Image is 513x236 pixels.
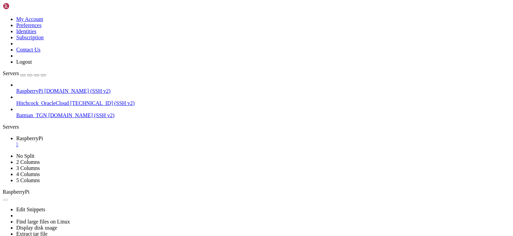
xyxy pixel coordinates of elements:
[16,177,40,183] a: 5 Columns
[16,112,47,118] span: Batman_TGN
[16,100,69,106] span: Hitchcock_OracleCloud
[16,28,37,34] a: Identities
[16,88,43,94] span: RaspberryPi
[16,47,41,52] a: Contact Us
[16,35,44,40] a: Subscription
[16,165,40,171] a: 3 Columns
[70,100,135,106] span: [TECHNICAL_ID] (SSH v2)
[16,22,42,28] a: Preferences
[16,207,45,212] a: Edit Snippets
[3,70,46,76] a: Servers
[16,219,70,224] a: Find large files on Linux
[16,171,40,177] a: 4 Columns
[16,100,510,106] a: Hitchcock_OracleCloud [TECHNICAL_ID] (SSH v2)
[16,142,510,148] a: 
[16,16,43,22] a: My Account
[16,82,510,94] li: RaspberryPi [DOMAIN_NAME] (SSH v2)
[16,135,510,148] a: RaspberryPi
[3,8,5,14] div: (0, 1)
[16,159,40,165] a: 2 Columns
[3,189,29,195] span: RaspberryPi
[3,70,19,76] span: Servers
[44,88,111,94] span: [DOMAIN_NAME] (SSH v2)
[16,135,43,141] span: RaspberryPi
[16,153,35,159] a: No Split
[16,94,510,106] li: Hitchcock_OracleCloud [TECHNICAL_ID] (SSH v2)
[16,106,510,119] li: Batman_TGN [DOMAIN_NAME] (SSH v2)
[3,3,42,9] img: Shellngn
[3,3,425,8] x-row: Connecting [DOMAIN_NAME]...
[48,112,115,118] span: [DOMAIN_NAME] (SSH v2)
[16,112,510,119] a: Batman_TGN [DOMAIN_NAME] (SSH v2)
[3,124,510,130] div: Servers
[16,225,57,231] a: Display disk usage
[16,88,510,94] a: RaspberryPi [DOMAIN_NAME] (SSH v2)
[16,59,32,65] a: Logout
